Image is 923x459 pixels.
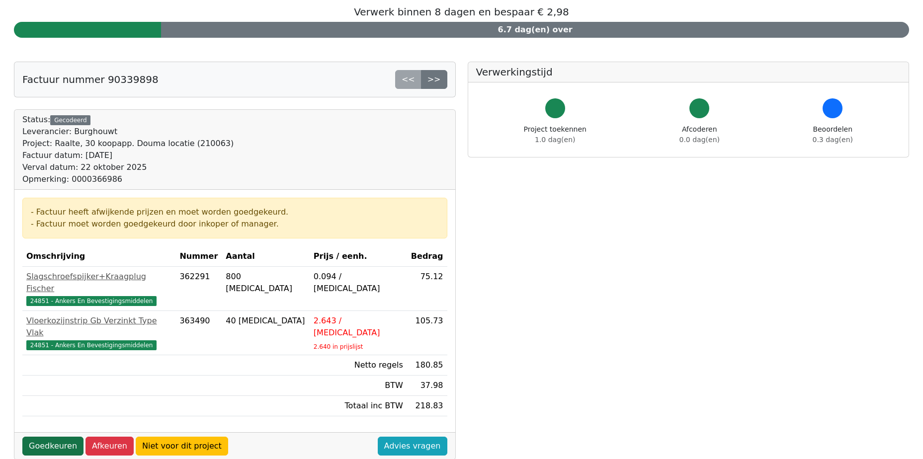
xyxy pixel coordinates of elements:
[14,6,909,18] h5: Verwerk binnen 8 dagen en bespaar € 2,98
[26,296,157,306] span: 24851 - Ankers En Bevestigingsmiddelen
[22,150,234,161] div: Factuur datum: [DATE]
[22,173,234,185] div: Opmerking: 0000366986
[50,115,90,125] div: Gecodeerd
[407,396,447,416] td: 218.83
[175,246,222,267] th: Nummer
[31,218,439,230] div: - Factuur moet worden goedgekeurd door inkoper of manager.
[226,271,306,295] div: 800 [MEDICAL_DATA]
[813,136,853,144] span: 0.3 dag(en)
[310,376,407,396] td: BTW
[407,267,447,311] td: 75.12
[222,246,310,267] th: Aantal
[407,355,447,376] td: 180.85
[407,246,447,267] th: Bedrag
[136,437,228,456] a: Niet voor dit project
[175,311,222,355] td: 363490
[22,138,234,150] div: Project: Raalte, 30 koopapp. Douma locatie (210063)
[421,70,447,89] a: >>
[26,271,171,295] div: Slagschroefspijker+Kraagplug Fischer
[22,437,84,456] a: Goedkeuren
[22,126,234,138] div: Leverancier: Burghouwt
[476,66,901,78] h5: Verwerkingstijd
[26,315,171,351] a: Vloerkozijnstrip Gb Verzinkt Type Vlak24851 - Ankers En Bevestigingsmiddelen
[22,114,234,185] div: Status:
[407,376,447,396] td: 37.98
[524,124,587,145] div: Project toekennen
[314,343,363,350] sub: 2.640 in prijslijst
[535,136,575,144] span: 1.0 dag(en)
[679,124,720,145] div: Afcoderen
[85,437,134,456] a: Afkeuren
[226,315,306,327] div: 40 [MEDICAL_DATA]
[310,355,407,376] td: Netto regels
[175,267,222,311] td: 362291
[22,161,234,173] div: Verval datum: 22 oktober 2025
[407,311,447,355] td: 105.73
[31,206,439,218] div: - Factuur heeft afwijkende prijzen en moet worden goedgekeurd.
[378,437,447,456] a: Advies vragen
[314,271,403,295] div: 0.094 / [MEDICAL_DATA]
[26,340,157,350] span: 24851 - Ankers En Bevestigingsmiddelen
[813,124,853,145] div: Beoordelen
[26,271,171,306] a: Slagschroefspijker+Kraagplug Fischer24851 - Ankers En Bevestigingsmiddelen
[22,246,175,267] th: Omschrijving
[161,22,909,38] div: 6.7 dag(en) over
[22,74,159,85] h5: Factuur nummer 90339898
[679,136,720,144] span: 0.0 dag(en)
[310,396,407,416] td: Totaal inc BTW
[310,246,407,267] th: Prijs / eenh.
[26,315,171,339] div: Vloerkozijnstrip Gb Verzinkt Type Vlak
[314,315,403,339] div: 2.643 / [MEDICAL_DATA]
